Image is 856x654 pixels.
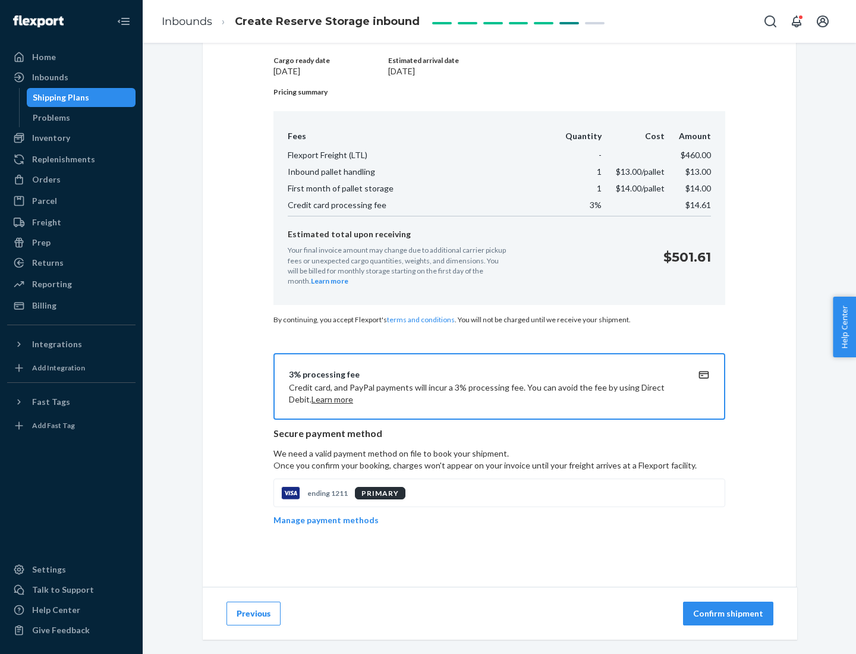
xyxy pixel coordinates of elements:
[32,396,70,408] div: Fast Tags
[288,228,654,240] p: Estimated total upon receiving
[32,216,61,228] div: Freight
[551,130,602,147] th: Quantity
[288,130,551,147] th: Fees
[7,233,136,252] a: Prep
[13,15,64,27] img: Flexport logo
[551,180,602,197] td: 1
[32,257,64,269] div: Returns
[7,335,136,354] button: Integrations
[388,55,725,65] p: Estimated arrival date
[307,488,348,498] p: ending 1211
[273,65,386,77] p: [DATE]
[7,600,136,620] a: Help Center
[32,624,90,636] div: Give Feedback
[693,608,763,620] p: Confirm shipment
[7,296,136,315] a: Billing
[289,382,681,405] p: Credit card, and PayPal payments will incur a 3% processing fee. You can avoid the fee by using D...
[32,71,68,83] div: Inbounds
[311,276,348,286] button: Learn more
[32,278,72,290] div: Reporting
[355,487,405,499] div: PRIMARY
[7,150,136,169] a: Replenishments
[7,416,136,435] a: Add Fast Tag
[7,213,136,232] a: Freight
[32,604,80,616] div: Help Center
[288,245,508,286] p: Your final invoice amount may change due to additional carrier pickup fees or unexpected cargo qu...
[616,166,665,177] span: $13.00 /pallet
[235,15,420,28] span: Create Reserve Storage inbound
[27,88,136,107] a: Shipping Plans
[32,195,57,207] div: Parcel
[7,621,136,640] button: Give Feedback
[7,170,136,189] a: Orders
[759,10,782,33] button: Open Search Box
[551,147,602,164] td: -
[685,183,711,193] span: $14.00
[7,359,136,378] a: Add Integration
[273,514,379,526] p: Manage payment methods
[152,4,429,39] ol: breadcrumbs
[32,584,94,596] div: Talk to Support
[685,200,711,210] span: $14.61
[551,197,602,216] td: 3%
[226,602,281,625] button: Previous
[288,197,551,216] td: Credit card processing fee
[273,315,725,325] p: By continuing, you accept Flexport's . You will not be charged until we receive your shipment.
[32,237,51,249] div: Prep
[273,87,725,97] p: Pricing summary
[388,65,725,77] p: [DATE]
[833,297,856,357] button: Help Center
[288,164,551,180] td: Inbound pallet handling
[289,369,681,381] div: 3% processing fee
[685,166,711,177] span: $13.00
[27,108,136,127] a: Problems
[7,68,136,87] a: Inbounds
[681,150,711,160] span: $460.00
[32,153,95,165] div: Replenishments
[311,394,353,405] button: Learn more
[602,130,665,147] th: Cost
[33,112,70,124] div: Problems
[112,10,136,33] button: Close Navigation
[32,132,70,144] div: Inventory
[663,248,711,266] p: $501.61
[32,420,75,430] div: Add Fast Tag
[33,92,89,103] div: Shipping Plans
[387,315,455,324] a: terms and conditions
[665,130,711,147] th: Amount
[811,10,835,33] button: Open account menu
[7,580,136,599] a: Talk to Support
[273,448,725,471] p: We need a valid payment method on file to book your shipment.
[7,392,136,411] button: Fast Tags
[7,48,136,67] a: Home
[273,460,725,471] p: Once you confirm your booking, charges won't appear on your invoice until your freight arrives at...
[785,10,808,33] button: Open notifications
[32,363,85,373] div: Add Integration
[7,128,136,147] a: Inventory
[616,183,665,193] span: $14.00 /pallet
[7,560,136,579] a: Settings
[7,191,136,210] a: Parcel
[273,427,725,441] p: Secure payment method
[32,174,61,185] div: Orders
[32,564,66,576] div: Settings
[7,275,136,294] a: Reporting
[273,55,386,65] p: Cargo ready date
[7,253,136,272] a: Returns
[162,15,212,28] a: Inbounds
[288,147,551,164] td: Flexport Freight (LTL)
[32,300,56,312] div: Billing
[32,51,56,63] div: Home
[288,180,551,197] td: First month of pallet storage
[551,164,602,180] td: 1
[683,602,773,625] button: Confirm shipment
[32,338,82,350] div: Integrations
